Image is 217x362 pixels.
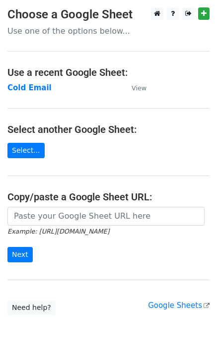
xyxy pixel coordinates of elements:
input: Next [7,247,33,262]
a: Need help? [7,300,56,315]
h3: Choose a Google Sheet [7,7,210,22]
small: View [132,84,146,92]
input: Paste your Google Sheet URL here [7,207,205,226]
a: View [122,83,146,92]
h4: Copy/paste a Google Sheet URL: [7,191,210,203]
a: Cold Email [7,83,52,92]
iframe: Chat Widget [167,314,217,362]
small: Example: [URL][DOMAIN_NAME] [7,228,109,235]
p: Use one of the options below... [7,26,210,36]
a: Select... [7,143,45,158]
a: Google Sheets [148,301,210,310]
h4: Select another Google Sheet: [7,123,210,135]
h4: Use a recent Google Sheet: [7,66,210,78]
